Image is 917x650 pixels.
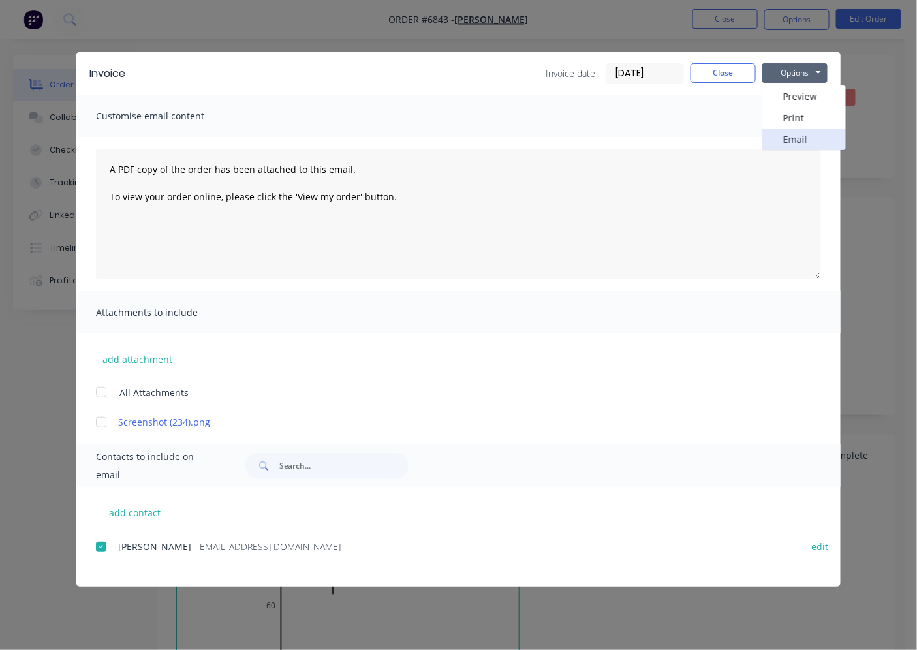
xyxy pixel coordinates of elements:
[118,415,788,429] a: Screenshot (234).png
[96,303,240,322] span: Attachments to include
[118,540,191,553] span: [PERSON_NAME]
[96,349,179,369] button: add attachment
[96,149,821,279] textarea: A PDF copy of the order has been attached to this email. To view your order online, please click ...
[191,540,341,553] span: - [EMAIL_ADDRESS][DOMAIN_NAME]
[804,538,837,555] button: edit
[762,63,828,83] button: Options
[546,67,595,80] span: Invoice date
[762,129,846,150] button: Email
[279,453,409,479] input: Search...
[96,503,174,522] button: add contact
[89,66,125,82] div: Invoice
[96,448,213,484] span: Contacts to include on email
[762,85,846,107] button: Preview
[691,63,756,83] button: Close
[96,107,240,125] span: Customise email content
[119,386,189,399] span: All Attachments
[762,107,846,129] button: Print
